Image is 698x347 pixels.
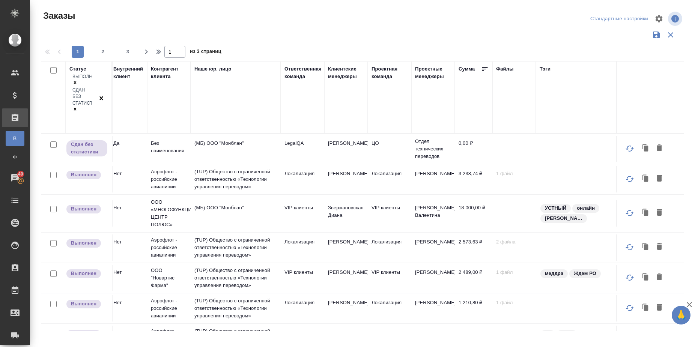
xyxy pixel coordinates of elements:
td: (TUP) Общество с ограниченной ответственностью «Технологии управления переводом» [191,233,281,263]
td: [PERSON_NAME] [411,166,455,192]
td: (TUP) Общество с ограниченной ответственностью «Технологии управления переводом» [191,263,281,293]
td: (МБ) ООО "Монблан" [191,200,281,227]
td: [PERSON_NAME] [324,136,368,162]
td: (TUP) Общество с ограниченной ответственностью «Технологии управления переводом» [191,164,281,194]
td: 2 489,00 ₽ [455,265,492,291]
button: Клонировать [639,206,653,220]
span: 🙏 [675,307,687,323]
button: Удалить [653,172,666,186]
div: Внутренний клиент [113,65,143,80]
p: Аэрофлот - российские авиалинии [151,236,187,259]
button: Клонировать [639,240,653,254]
button: Удалить [653,331,666,345]
p: сроч [561,330,573,338]
div: Клиентские менеджеры [328,65,364,80]
td: 1 210,80 ₽ [455,295,492,321]
td: VIP клиенты [368,265,411,291]
td: [PERSON_NAME] [324,166,368,192]
div: Контрагент клиента [151,65,187,80]
td: [PERSON_NAME] [324,234,368,261]
button: Клонировать [639,331,653,345]
td: Отдел технических переводов [411,134,455,164]
td: [PERSON_NAME] [411,295,455,321]
td: Локализация [281,234,324,261]
p: Нет [113,269,143,276]
button: Обновить [621,269,639,287]
button: Удалить [653,240,666,254]
td: Локализация [281,295,324,321]
td: 18 000,00 ₽ [455,200,492,227]
td: (МБ) ООО "Монблан" [191,136,281,162]
td: [PERSON_NAME] [324,265,368,291]
div: Выполнен, Сдан без статистики [72,87,92,114]
div: УСТНЫЙ, онлайн, Анастасия [540,203,622,224]
a: Ф [6,150,24,165]
p: Аэрофлот - российские авиалинии [151,168,187,191]
button: Удалить [653,141,666,156]
button: 🙏 [672,306,690,324]
p: онлайн [577,204,595,212]
td: Звержановская Диана [324,200,368,227]
button: Удалить [653,206,666,220]
td: Локализация [281,166,324,192]
p: Нет [113,329,143,337]
span: 49 [14,170,28,178]
div: Проектные менеджеры [415,65,451,80]
button: Обновить [621,238,639,256]
button: Клонировать [639,172,653,186]
td: [PERSON_NAME] [324,295,368,321]
p: [PERSON_NAME] [545,215,582,222]
span: Заказы [41,10,75,22]
p: УСТНЫЙ [545,204,566,212]
div: Ответственная команда [284,65,322,80]
span: 2 [97,48,109,56]
button: 2 [97,46,109,58]
td: VIP клиенты [281,200,324,227]
td: 0,00 ₽ [455,136,492,162]
div: Выставляет ПМ после сдачи и проведения начислений. Последний этап для ПМа [66,329,108,339]
div: Файлы [496,65,513,73]
p: Нет [113,204,143,212]
div: Выставляет ПМ после сдачи и проведения начислений. Последний этап для ПМа [66,170,108,180]
button: Удалить [653,301,666,315]
td: 3 238,74 ₽ [455,166,492,192]
p: Нет [113,170,143,177]
a: 49 [2,168,28,187]
div: split button [588,13,650,25]
p: Выполнен [71,300,96,308]
div: Выполнен [72,74,92,80]
a: В [6,131,24,146]
p: en [545,330,551,338]
button: Удалить [653,270,666,285]
div: Выставляет ПМ после сдачи и проведения начислений. Последний этап для ПМа [66,238,108,248]
button: Клонировать [639,270,653,285]
p: 1 файл [496,329,532,337]
p: 1 файл [496,269,532,276]
p: Нет [113,238,143,246]
button: Обновить [621,204,639,222]
p: Ждем РО [574,270,596,277]
button: 3 [122,46,134,58]
p: 1 файл [496,170,532,177]
p: меддра [545,270,563,277]
p: Выполнен [71,330,96,338]
div: Тэги [540,65,551,73]
p: Выполнен [71,239,96,247]
button: Клонировать [639,301,653,315]
p: ООО «МНОГОФУНКЦИОНАЛЬНЫЙ ЦЕНТР ПОЛЮС» [151,198,187,228]
td: Локализация [368,166,411,192]
span: Посмотреть информацию [668,12,684,26]
span: из 3 страниц [190,47,221,58]
span: Ф [9,153,21,161]
td: [PERSON_NAME] Валентина [411,200,455,227]
div: Выставляет ПМ после сдачи и проведения начислений. Последний этап для ПМа [66,299,108,309]
p: Нет [113,299,143,306]
td: 2 573,63 ₽ [455,234,492,261]
div: Выставляет ПМ после сдачи и проведения начислений. Последний этап для ПМа [66,269,108,279]
td: Локализация [368,234,411,261]
div: меддра, Ждем РО [540,269,622,279]
div: Сдан без статистики [72,87,92,106]
div: Наше юр. лицо [194,65,232,73]
button: Сохранить фильтры [649,28,663,42]
span: Настроить таблицу [650,10,668,28]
